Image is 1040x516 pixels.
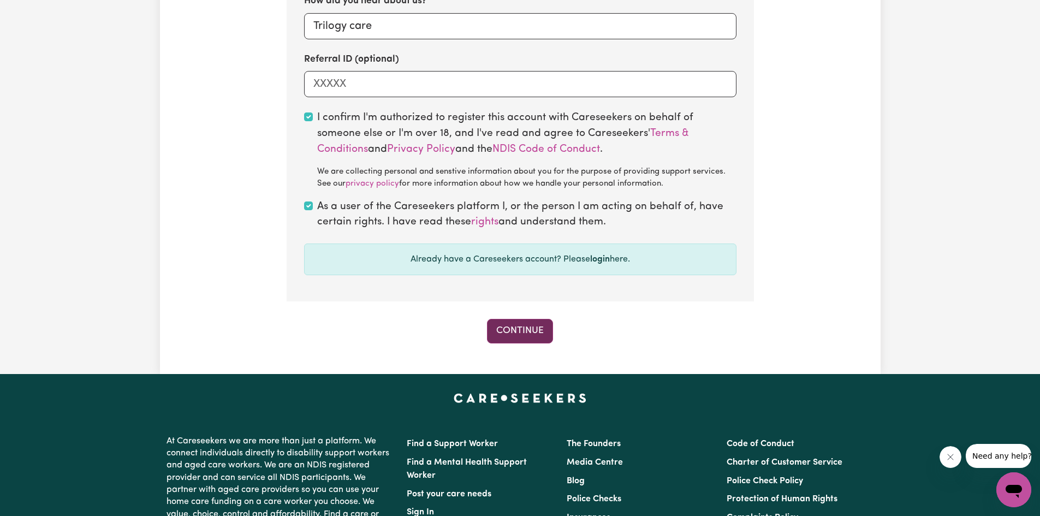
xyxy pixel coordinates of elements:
[996,472,1031,507] iframe: Button to launch messaging window
[567,440,621,448] a: The Founders
[454,394,586,402] a: Careseekers home page
[727,440,794,448] a: Code of Conduct
[590,255,610,264] a: login
[304,244,736,275] div: Already have a Careseekers account? Please here.
[567,458,623,467] a: Media Centre
[471,217,498,227] a: rights
[7,8,66,16] span: Need any help?
[966,444,1031,468] iframe: Message from company
[727,477,803,485] a: Police Check Policy
[727,458,842,467] a: Charter of Customer Service
[407,440,498,448] a: Find a Support Worker
[317,166,736,191] div: We are collecting personal and senstive information about you for the purpose of providing suppor...
[492,144,600,155] a: NDIS Code of Conduct
[407,458,527,480] a: Find a Mental Health Support Worker
[567,495,621,503] a: Police Checks
[346,180,399,188] a: privacy policy
[407,490,491,499] a: Post your care needs
[304,13,736,39] input: e.g. Google, word of mouth etc.
[567,477,585,485] a: Blog
[317,199,736,231] label: As a user of the Careseekers platform I, or the person I am acting on behalf of, have certain rig...
[304,52,399,67] label: Referral ID (optional)
[940,446,961,468] iframe: Close message
[727,495,837,503] a: Protection of Human Rights
[317,128,689,155] a: Terms & Conditions
[487,319,553,343] button: Continue
[304,71,736,97] input: XXXXX
[387,144,455,155] a: Privacy Policy
[317,110,736,190] label: I confirm I'm authorized to register this account with Careseekers on behalf of someone else or I...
